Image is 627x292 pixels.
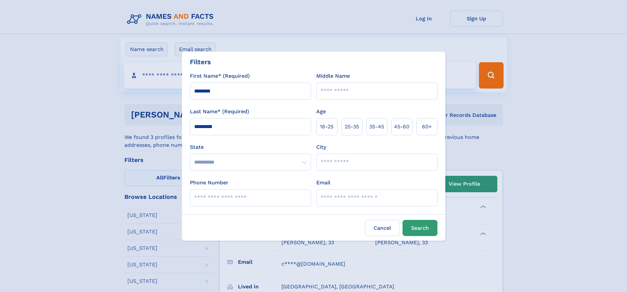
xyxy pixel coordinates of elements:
div: Filters [190,57,211,67]
label: Cancel [365,220,400,236]
span: 35‑45 [369,123,384,131]
label: Email [316,179,330,187]
span: 18‑25 [320,123,333,131]
span: 60+ [422,123,432,131]
label: Phone Number [190,179,228,187]
label: Middle Name [316,72,350,80]
label: Last Name* (Required) [190,108,249,116]
label: State [190,143,311,151]
label: City [316,143,326,151]
button: Search [403,220,437,236]
span: 25‑35 [345,123,359,131]
span: 45‑60 [394,123,409,131]
label: First Name* (Required) [190,72,250,80]
label: Age [316,108,326,116]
